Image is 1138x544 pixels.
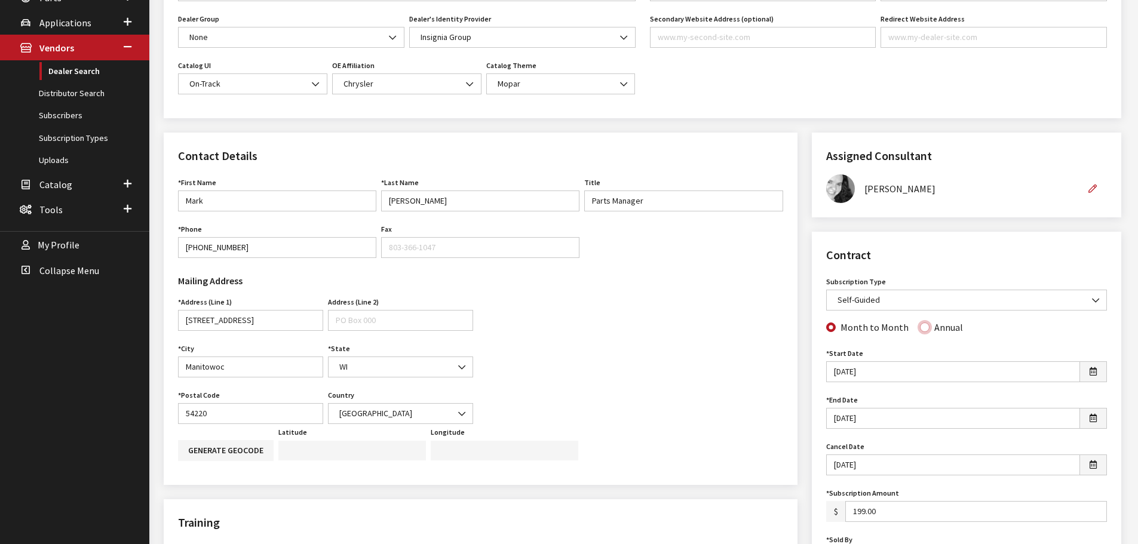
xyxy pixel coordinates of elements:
input: 888-579-4458 [178,237,376,258]
img: Khrys Dorton [826,174,855,203]
label: City [178,343,194,354]
button: Open date picker [1079,408,1107,429]
span: Chrysler [340,78,474,90]
label: End Date [826,395,858,405]
span: On-Track [178,73,327,94]
span: Self-Guided [826,290,1107,311]
input: Manager [584,190,783,211]
label: First Name [178,177,216,188]
label: Cancel Date [826,441,864,452]
label: Longitude [431,427,465,438]
label: Address (Line 1) [178,297,232,308]
div: [PERSON_NAME] [864,182,1078,196]
input: PO Box 000 [328,310,473,331]
input: www.my-second-site.com [650,27,876,48]
span: Collapse Menu [39,265,99,276]
label: Last Name [381,177,419,188]
span: Insignia Group [409,27,636,48]
label: Catalog Theme [486,60,536,71]
span: Applications [39,17,91,29]
label: Latitude [278,427,307,438]
label: Title [584,177,600,188]
h2: Training [178,514,783,531]
label: Subscription Amount [826,488,899,499]
span: None [186,31,397,44]
span: Vendors [39,42,74,54]
input: M/d/yyyy [826,361,1080,382]
label: Country [328,390,354,401]
button: Open date picker [1079,454,1107,475]
label: Redirect Website Address [881,14,965,24]
span: United States of America [336,407,465,420]
span: Chrysler [332,73,481,94]
label: Month to Month [841,320,909,334]
label: State [328,343,350,354]
span: WI [336,361,465,373]
span: Catalog [39,179,72,190]
label: Catalog UI [178,60,211,71]
h2: Contract [826,246,1107,264]
input: Rock Hill [178,356,323,377]
label: Postal Code [178,390,220,401]
label: Start Date [826,348,863,359]
input: John [178,190,376,211]
span: My Profile [38,239,79,251]
h2: Contact Details [178,147,783,165]
span: On-Track [186,78,320,90]
button: Edit Assigned Consultant [1078,179,1107,199]
input: 803-366-1047 [381,237,579,258]
label: Secondary Website Address (optional) [650,14,774,24]
input: 99.00 [845,501,1107,522]
input: M/d/yyyy [826,408,1080,429]
h2: Assigned Consultant [826,147,1107,165]
label: Annual [934,320,963,334]
label: Address (Line 2) [328,297,379,308]
button: Generate geocode [178,440,274,461]
label: Phone [178,224,202,235]
h3: Mailing Address [178,273,473,288]
span: Tools [39,204,63,216]
input: Doe [381,190,579,211]
input: M/d/yyyy [826,454,1080,475]
label: Dealer's Identity Provider [409,14,491,24]
span: Mopar [494,78,628,90]
label: Fax [381,224,392,235]
span: Insignia Group [417,31,628,44]
span: Self-Guided [834,294,1099,306]
label: OE Affiliation [332,60,375,71]
span: Mopar [486,73,636,94]
input: 153 South Oakland Avenue [178,310,323,331]
label: Subscription Type [826,276,886,287]
span: WI [328,356,473,377]
input: 29730 [178,403,323,424]
input: www.my-dealer-site.com [881,27,1107,48]
button: Open date picker [1079,361,1107,382]
span: None [178,27,404,48]
label: Dealer Group [178,14,219,24]
span: $ [826,501,846,522]
span: United States of America [328,403,473,424]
